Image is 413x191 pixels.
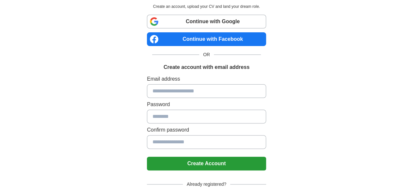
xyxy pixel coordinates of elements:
a: Continue with Facebook [147,32,266,46]
label: Confirm password [147,126,266,134]
button: Create Account [147,157,266,170]
label: Password [147,101,266,108]
span: OR [199,51,214,58]
p: Create an account, upload your CV and land your dream role. [148,4,265,9]
a: Continue with Google [147,15,266,28]
span: Already registered? [183,181,230,188]
h1: Create account with email address [164,63,249,71]
label: Email address [147,75,266,83]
